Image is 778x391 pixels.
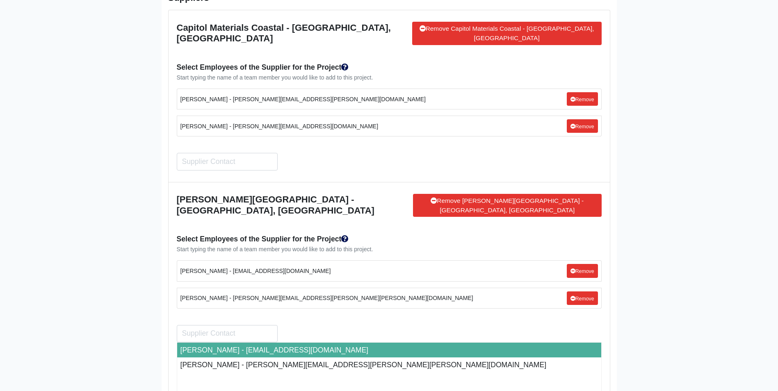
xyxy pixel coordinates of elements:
[567,92,598,106] a: Remove
[412,22,602,45] a: Remove Capitol Materials Coastal - [GEOGRAPHIC_DATA], [GEOGRAPHIC_DATA]
[180,266,331,276] small: [PERSON_NAME] - [EMAIL_ADDRESS][DOMAIN_NAME]
[177,245,602,254] div: Start typing the name of a team member you would like to add to this project.
[177,63,349,71] strong: Select Employees of the Supplier for the Project
[177,357,601,372] li: [PERSON_NAME] - [PERSON_NAME][EMAIL_ADDRESS][PERSON_NAME][PERSON_NAME][DOMAIN_NAME]
[177,73,602,82] div: Start typing the name of a team member you would like to add to this project.
[567,291,598,305] a: Remove
[180,95,426,104] small: [PERSON_NAME] - [PERSON_NAME][EMAIL_ADDRESS][PERSON_NAME][DOMAIN_NAME]
[177,194,413,216] h5: [PERSON_NAME][GEOGRAPHIC_DATA] - [GEOGRAPHIC_DATA], [GEOGRAPHIC_DATA]
[177,325,278,342] input: Search
[570,97,594,102] small: Remove
[413,194,602,217] a: Remove [PERSON_NAME][GEOGRAPHIC_DATA] - [GEOGRAPHIC_DATA], [GEOGRAPHIC_DATA]
[177,343,601,357] li: [PERSON_NAME] - [EMAIL_ADDRESS][DOMAIN_NAME]
[180,293,473,303] small: [PERSON_NAME] - [PERSON_NAME][EMAIL_ADDRESS][PERSON_NAME][PERSON_NAME][DOMAIN_NAME]
[180,122,379,131] small: [PERSON_NAME] - [PERSON_NAME][EMAIL_ADDRESS][DOMAIN_NAME]
[567,264,598,277] a: Remove
[570,268,594,274] small: Remove
[177,153,278,170] input: Search
[567,119,598,133] a: Remove
[177,235,349,243] strong: Select Employees of the Supplier for the Project
[570,124,594,130] small: Remove
[177,23,412,44] h5: Capitol Materials Coastal - [GEOGRAPHIC_DATA], [GEOGRAPHIC_DATA]
[570,296,594,302] small: Remove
